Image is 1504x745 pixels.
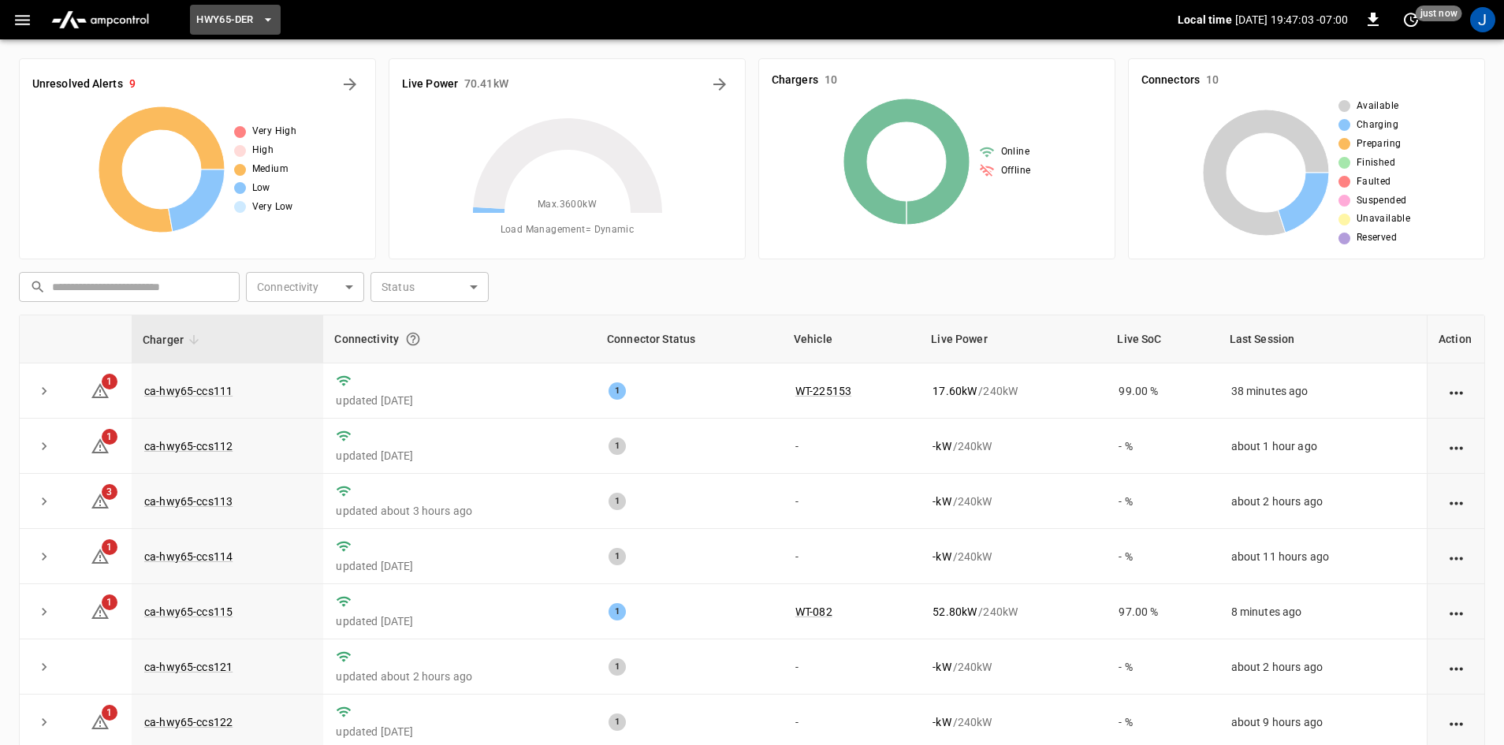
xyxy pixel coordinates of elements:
[1141,72,1200,89] h6: Connectors
[144,550,233,563] a: ca-hwy65-ccs114
[144,605,233,618] a: ca-hwy65-ccs115
[933,604,977,620] p: 52.80 kW
[102,705,117,721] span: 1
[252,181,270,196] span: Low
[1219,419,1427,474] td: about 1 hour ago
[32,710,56,734] button: expand row
[1219,474,1427,529] td: about 2 hours ago
[783,315,920,363] th: Vehicle
[1206,72,1219,89] h6: 10
[1398,7,1424,32] button: set refresh interval
[1416,6,1462,21] span: just now
[1470,7,1495,32] div: profile-icon
[102,429,117,445] span: 1
[45,5,155,35] img: ampcontrol.io logo
[609,548,626,565] div: 1
[102,484,117,500] span: 3
[32,490,56,513] button: expand row
[596,315,783,363] th: Connector Status
[336,448,583,464] p: updated [DATE]
[933,549,1093,564] div: / 240 kW
[252,162,289,177] span: Medium
[1357,211,1410,227] span: Unavailable
[91,715,110,728] a: 1
[102,374,117,389] span: 1
[334,325,585,353] div: Connectivity
[1357,136,1402,152] span: Preparing
[91,549,110,562] a: 1
[1446,383,1466,399] div: action cell options
[399,325,427,353] button: Connection between the charger and our software.
[609,493,626,510] div: 1
[1219,529,1427,584] td: about 11 hours ago
[336,558,583,574] p: updated [DATE]
[144,385,233,397] a: ca-hwy65-ccs111
[1357,174,1391,190] span: Faulted
[1357,193,1407,209] span: Suspended
[920,315,1106,363] th: Live Power
[32,655,56,679] button: expand row
[190,5,280,35] button: HWY65-DER
[252,124,297,140] span: Very High
[32,545,56,568] button: expand row
[32,76,123,93] h6: Unresolved Alerts
[252,143,274,158] span: High
[933,438,951,454] p: - kW
[933,438,1093,454] div: / 240 kW
[1106,315,1218,363] th: Live SoC
[933,494,1093,509] div: / 240 kW
[1106,639,1218,695] td: - %
[32,600,56,624] button: expand row
[707,72,732,97] button: Energy Overview
[609,438,626,455] div: 1
[1106,363,1218,419] td: 99.00 %
[1357,117,1398,133] span: Charging
[933,604,1093,620] div: / 240 kW
[1446,714,1466,730] div: action cell options
[1219,315,1427,363] th: Last Session
[1446,659,1466,675] div: action cell options
[933,659,951,675] p: - kW
[91,605,110,617] a: 1
[933,549,951,564] p: - kW
[1219,363,1427,419] td: 38 minutes ago
[91,494,110,507] a: 3
[1178,12,1232,28] p: Local time
[783,419,920,474] td: -
[1235,12,1348,28] p: [DATE] 19:47:03 -07:00
[795,385,851,397] a: WT-225153
[402,76,458,93] h6: Live Power
[1106,584,1218,639] td: 97.00 %
[143,330,204,349] span: Charger
[91,438,110,451] a: 1
[795,605,832,618] a: WT-082
[783,529,920,584] td: -
[32,379,56,403] button: expand row
[1357,155,1395,171] span: Finished
[336,613,583,629] p: updated [DATE]
[336,393,583,408] p: updated [DATE]
[609,603,626,620] div: 1
[1357,230,1397,246] span: Reserved
[1446,494,1466,509] div: action cell options
[1219,639,1427,695] td: about 2 hours ago
[772,72,818,89] h6: Chargers
[1001,144,1029,160] span: Online
[501,222,635,238] span: Load Management = Dynamic
[783,474,920,529] td: -
[336,669,583,684] p: updated about 2 hours ago
[609,382,626,400] div: 1
[933,383,977,399] p: 17.60 kW
[91,383,110,396] a: 1
[1106,529,1218,584] td: - %
[1106,474,1218,529] td: - %
[1446,438,1466,454] div: action cell options
[1446,549,1466,564] div: action cell options
[933,659,1093,675] div: / 240 kW
[933,714,951,730] p: - kW
[1001,163,1031,179] span: Offline
[144,440,233,453] a: ca-hwy65-ccs112
[144,495,233,508] a: ca-hwy65-ccs113
[783,639,920,695] td: -
[337,72,363,97] button: All Alerts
